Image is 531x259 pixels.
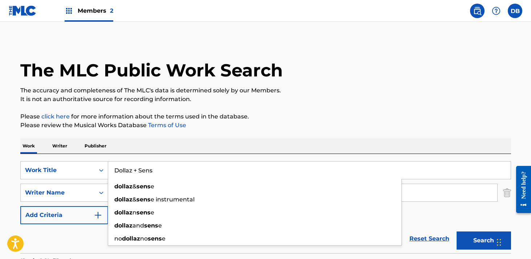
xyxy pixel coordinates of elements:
[20,59,283,81] h1: The MLC Public Work Search
[151,196,195,203] span: e instrumental
[110,7,113,14] span: 2
[132,209,136,216] span: n
[41,113,70,120] a: click here
[457,231,511,250] button: Search
[492,7,501,15] img: help
[20,206,108,224] button: Add Criteria
[25,188,90,197] div: Writer Name
[132,222,144,229] span: and
[114,235,122,242] span: no
[136,196,151,203] strong: sens
[473,7,482,15] img: search
[132,196,136,203] span: &
[114,209,132,216] strong: dollaz
[136,183,151,190] strong: sens
[25,166,90,175] div: Work Title
[114,183,132,190] strong: dollaz
[122,235,140,242] strong: dollaz
[50,138,69,154] p: Writer
[144,222,158,229] strong: sens
[136,209,151,216] strong: sens
[20,112,511,121] p: Please for more information about the terms used in the database.
[82,138,109,154] p: Publisher
[65,7,73,15] img: Top Rightsholders
[148,235,162,242] strong: sens
[508,4,522,18] div: User Menu
[158,222,162,229] span: e
[162,235,166,242] span: e
[114,196,132,203] strong: dollaz
[20,138,37,154] p: Work
[503,184,511,202] img: Delete Criterion
[114,222,132,229] strong: dollaz
[147,122,186,129] a: Terms of Use
[140,235,148,242] span: no
[406,231,453,247] a: Reset Search
[511,160,531,219] iframe: Resource Center
[470,4,485,18] a: Public Search
[20,95,511,104] p: It is not an authoritative source for recording information.
[495,224,531,259] iframe: Chat Widget
[20,161,511,253] form: Search Form
[151,183,154,190] span: e
[20,121,511,130] p: Please review the Musical Works Database
[132,183,136,190] span: &
[20,86,511,95] p: The accuracy and completeness of The MLC's data is determined solely by our Members.
[9,5,37,16] img: MLC Logo
[94,211,102,220] img: 9d2ae6d4665cec9f34b9.svg
[497,231,501,253] div: Drag
[489,4,503,18] div: Help
[151,209,154,216] span: e
[78,7,113,15] span: Members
